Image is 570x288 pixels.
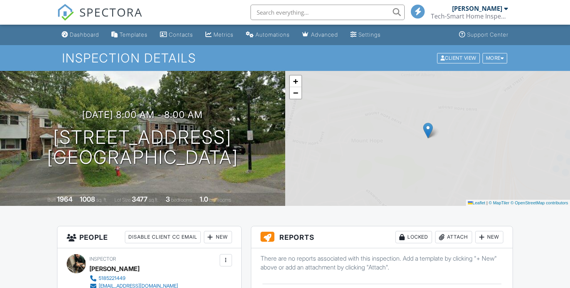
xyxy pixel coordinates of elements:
[47,197,56,203] span: Built
[256,31,290,38] div: Automations
[119,31,148,38] div: Templates
[358,31,381,38] div: Settings
[202,28,237,42] a: Metrics
[89,256,116,262] span: Inspector
[171,197,192,203] span: bedrooms
[311,31,338,38] div: Advanced
[157,28,196,42] a: Contacts
[475,231,503,243] div: New
[47,127,238,168] h1: [STREET_ADDRESS] [GEOGRAPHIC_DATA]
[99,275,126,281] div: 5185221449
[57,4,74,21] img: The Best Home Inspection Software - Spectora
[293,88,298,98] span: −
[486,200,488,205] span: |
[483,53,508,63] div: More
[89,263,140,275] div: [PERSON_NAME]
[293,76,298,86] span: +
[166,195,170,203] div: 3
[79,4,143,20] span: SPECTORA
[57,226,241,248] h3: People
[290,87,301,99] a: Zoom out
[423,123,433,138] img: Marker
[214,31,234,38] div: Metrics
[452,5,502,12] div: [PERSON_NAME]
[57,195,72,203] div: 1964
[347,28,384,42] a: Settings
[251,226,513,248] h3: Reports
[395,231,432,243] div: Locked
[149,197,158,203] span: sq.ft.
[169,31,193,38] div: Contacts
[200,195,208,203] div: 1.0
[70,31,99,38] div: Dashboard
[125,231,201,243] div: Disable Client CC Email
[435,231,472,243] div: Attach
[114,197,131,203] span: Lot Size
[511,200,568,205] a: © OpenStreetMap contributors
[489,200,509,205] a: © MapTiler
[299,28,341,42] a: Advanced
[467,31,508,38] div: Support Center
[96,197,107,203] span: sq. ft.
[89,275,178,282] a: 5185221449
[108,28,151,42] a: Templates
[82,109,203,120] h3: [DATE] 8:00 am - 8:00 am
[436,55,482,61] a: Client View
[431,12,508,20] div: Tech-Smart Home Inspections, LLC
[456,28,511,42] a: Support Center
[62,51,508,65] h1: Inspection Details
[243,28,293,42] a: Automations (Basic)
[261,254,503,271] p: There are no reports associated with this inspection. Add a template by clicking "+ New" above or...
[204,231,232,243] div: New
[57,10,143,27] a: SPECTORA
[80,195,95,203] div: 1008
[132,195,148,203] div: 3477
[437,53,480,63] div: Client View
[59,28,102,42] a: Dashboard
[209,197,231,203] span: bathrooms
[468,200,485,205] a: Leaflet
[251,5,405,20] input: Search everything...
[290,76,301,87] a: Zoom in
